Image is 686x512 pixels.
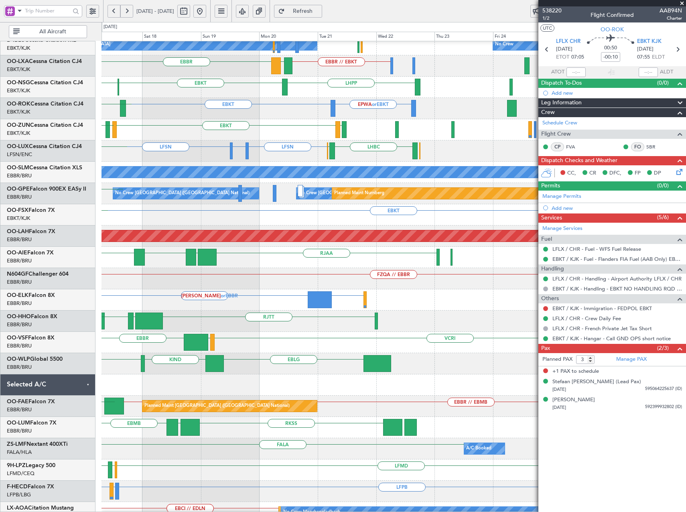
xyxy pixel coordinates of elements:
[7,364,32,371] a: EBBR/BRU
[7,101,83,107] a: OO-ROKCessna Citation CJ4
[541,98,582,108] span: Leg Information
[637,53,650,61] span: 07:55
[589,169,596,177] span: CR
[7,165,82,171] a: OO-SLMCessna Citation XLS
[201,32,260,41] div: Sun 19
[7,151,32,158] a: LFSN/ENC
[660,15,682,22] span: Charter
[7,441,68,447] a: ZS-LMFNextant 400XTi
[7,80,83,85] a: OO-NSGCessna Citation CJ4
[552,275,682,282] a: LFLX / CHR - Handling - Airport Authority LFLX / CHR
[7,186,86,192] a: OO-GPEFalcon 900EX EASy II
[7,215,30,222] a: EBKT/KJK
[601,25,624,34] span: OO-ROK
[7,108,30,116] a: EBKT/KJK
[104,24,117,30] div: [DATE]
[552,396,595,404] div: [PERSON_NAME]
[7,271,69,277] a: N604GFChallenger 604
[7,335,28,341] span: OO-VSF
[7,207,55,213] a: OO-FSXFalcon 7X
[552,305,652,312] a: EBKT / KJK - Immigration - FEDPOL EBKT
[142,32,201,41] div: Sat 18
[556,38,580,46] span: LFLX CHR
[144,400,290,412] div: Planned Maint [GEOGRAPHIC_DATA] ([GEOGRAPHIC_DATA] National)
[7,356,30,362] span: OO-WLP
[7,314,57,319] a: OO-HHOFalcon 8X
[7,59,82,64] a: OO-LXACessna Citation CJ4
[566,67,586,77] input: --:--
[376,32,435,41] div: Wed 22
[7,172,32,179] a: EBBR/BRU
[7,80,30,85] span: OO-NSG
[616,356,647,364] a: Manage PAX
[542,15,562,22] span: 1/2
[21,29,84,35] span: All Aircraft
[7,257,32,264] a: EBBR/BRU
[552,256,682,262] a: EBKT / KJK - Fuel - Flanders FIA Fuel (AAB Only) EBKT / KJK
[646,143,664,150] a: SBR
[567,169,576,177] span: CC,
[542,193,581,201] a: Manage Permits
[657,181,669,190] span: (0/0)
[552,205,682,211] div: Add new
[571,53,584,61] span: 07:05
[7,449,32,456] a: FALA/HLA
[556,53,569,61] span: ETOT
[609,169,621,177] span: DFC,
[541,108,555,117] span: Crew
[7,293,28,298] span: OO-ELK
[466,443,491,455] div: A/C Booked
[552,386,566,392] span: [DATE]
[7,130,30,137] a: EBKT/KJK
[660,6,682,15] span: AAB94N
[542,119,577,127] a: Schedule Crew
[660,68,673,76] span: ALDT
[552,335,671,342] a: EBKT / KJK - Hangar - Call GND OPS short notice
[7,484,28,490] span: F-HECD
[552,315,621,322] a: LFLX / CHR - Crew Daily Fee
[259,32,318,41] div: Mon 20
[541,130,571,139] span: Flight Crew
[7,122,83,128] a: OO-ZUNCessna Citation CJ4
[591,11,634,19] div: Flight Confirmed
[645,386,682,392] span: 595064225637 (ID)
[7,207,28,213] span: OO-FSX
[7,491,31,498] a: LFPB/LBG
[7,66,30,73] a: EBKT/KJK
[7,300,32,307] a: EBBR/BRU
[542,356,572,364] label: Planned PAX
[7,420,57,426] a: OO-LUMFalcon 7X
[7,335,55,341] a: OO-VSFFalcon 8X
[7,314,31,319] span: OO-HHO
[552,368,599,376] span: +1 PAX to schedule
[635,169,641,177] span: FP
[7,463,55,468] a: 9H-LPZLegacy 500
[566,143,584,150] a: FVA
[7,278,32,286] a: EBBR/BRU
[657,213,669,221] span: (5/6)
[7,356,63,362] a: OO-WLPGlobal 5500
[657,344,669,352] span: (2/3)
[7,59,29,64] span: OO-LXA
[7,250,54,256] a: OO-AIEFalcon 7X
[7,45,30,52] a: EBKT/KJK
[318,32,376,41] div: Tue 21
[7,321,32,328] a: EBBR/BRU
[115,187,250,199] div: No Crew [GEOGRAPHIC_DATA] ([GEOGRAPHIC_DATA] National)
[7,505,74,511] a: LX-AOACitation Mustang
[7,463,26,468] span: 9H-LPZ
[7,144,29,149] span: OO-LUX
[7,229,29,234] span: OO-LAH
[654,169,661,177] span: DP
[556,45,572,53] span: [DATE]
[541,213,562,223] span: Services
[541,344,550,353] span: Pax
[7,165,29,171] span: OO-SLM
[84,32,142,41] div: Fri 17
[7,342,32,349] a: EBBR/BRU
[552,89,682,96] div: Add new
[657,79,669,87] span: (0/0)
[334,187,384,199] div: Planned Maint Nurnberg
[604,44,617,52] span: 00:50
[7,505,28,511] span: LX-AOA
